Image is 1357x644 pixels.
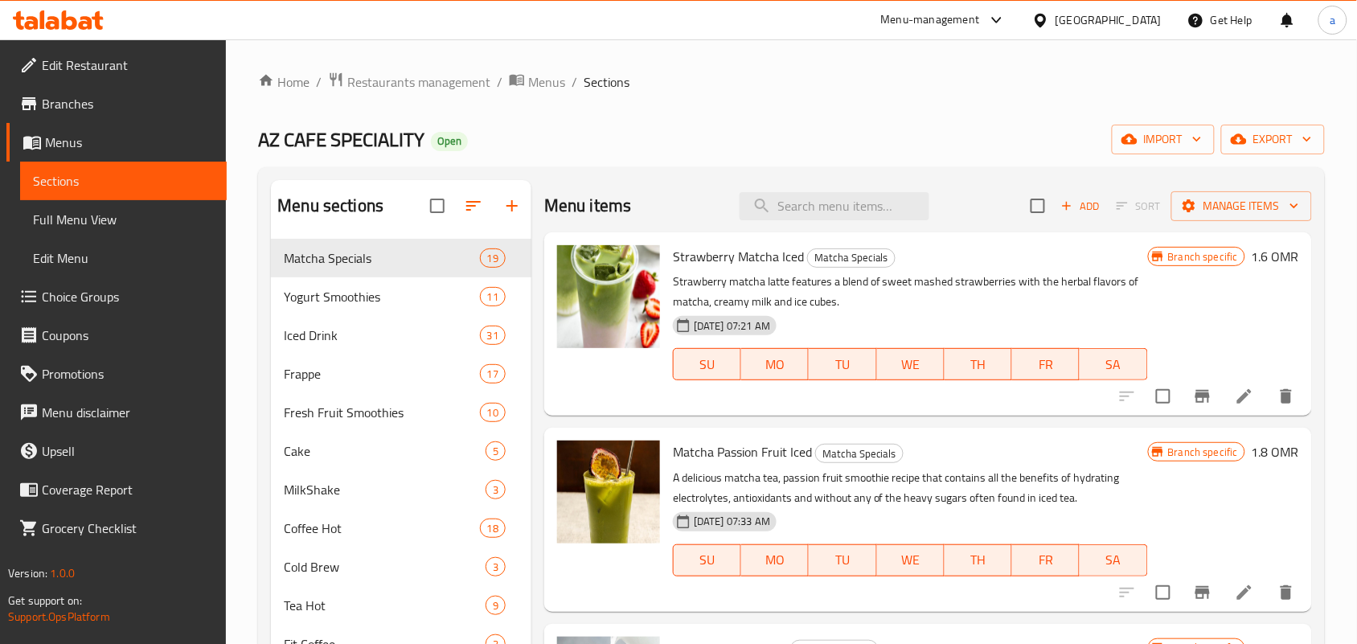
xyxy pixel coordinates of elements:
div: Coffee Hot18 [271,509,531,548]
span: a [1330,11,1335,29]
span: Branches [42,94,214,113]
img: Matcha Passion Fruit Iced [557,441,660,544]
button: FR [1012,348,1080,380]
span: 31 [481,328,505,343]
span: Coverage Report [42,480,214,499]
a: Home [258,72,310,92]
span: Frappe [284,364,479,384]
li: / [572,72,577,92]
span: Add item [1055,194,1106,219]
button: WE [877,348,945,380]
span: [DATE] 07:33 AM [687,514,777,529]
span: MO [748,548,802,572]
div: Cake5 [271,432,531,470]
span: FR [1019,353,1073,376]
span: Restaurants management [347,72,490,92]
span: Edit Restaurant [42,55,214,75]
li: / [316,72,322,92]
span: Sections [584,72,629,92]
div: Cold Brew [284,557,486,576]
span: 5 [486,444,505,459]
span: Full Menu View [33,210,214,229]
span: import [1125,129,1202,150]
button: delete [1267,377,1306,416]
button: TH [945,544,1012,576]
h2: Menu items [544,194,632,218]
span: Menu disclaimer [42,403,214,422]
div: Yogurt Smoothies [284,287,479,306]
span: Select to update [1146,379,1180,413]
span: Edit Menu [33,248,214,268]
p: Strawberry matcha latte features a blend of sweet mashed strawberries with the herbal flavors of ... [673,272,1148,312]
button: SA [1080,348,1147,380]
span: Matcha Passion Fruit Iced [673,440,812,464]
button: FR [1012,544,1080,576]
span: Coupons [42,326,214,345]
div: items [486,557,506,576]
span: Coffee Hot [284,519,479,538]
a: Menu disclaimer [6,393,227,432]
input: search [740,192,929,220]
a: Grocery Checklist [6,509,227,548]
span: 9 [486,598,505,613]
a: Choice Groups [6,277,227,316]
span: 18 [481,521,505,536]
span: Strawberry Matcha Iced [673,244,804,269]
button: import [1112,125,1215,154]
div: items [480,364,506,384]
h6: 1.6 OMR [1252,245,1299,268]
span: TU [815,548,870,572]
div: Yogurt Smoothies11 [271,277,531,316]
button: TH [945,348,1012,380]
div: items [486,596,506,615]
button: TU [809,544,876,576]
span: SA [1086,353,1141,376]
div: Cake [284,441,486,461]
a: Coupons [6,316,227,355]
button: export [1221,125,1325,154]
span: Select section [1021,189,1055,223]
div: Cold Brew3 [271,548,531,586]
a: Menus [6,123,227,162]
span: Select all sections [420,189,454,223]
a: Edit Menu [20,239,227,277]
span: Iced Drink [284,326,479,345]
div: items [486,441,506,461]
span: 10 [481,405,505,420]
span: Menus [528,72,565,92]
div: Menu-management [881,10,980,30]
a: Full Menu View [20,200,227,239]
div: items [486,480,506,499]
button: SU [673,348,741,380]
span: Get support on: [8,590,82,611]
span: SU [680,548,735,572]
button: delete [1267,573,1306,612]
div: Frappe17 [271,355,531,393]
h6: 1.8 OMR [1252,441,1299,463]
a: Edit menu item [1235,583,1254,602]
span: [DATE] 07:21 AM [687,318,777,334]
span: Promotions [42,364,214,384]
div: Tea Hot [284,596,486,615]
span: MilkShake [284,480,486,499]
button: WE [877,544,945,576]
div: items [480,287,506,306]
div: items [480,326,506,345]
p: A delicious matcha tea, passion fruit smoothie recipe that contains all the benefits of hydrating... [673,468,1148,508]
span: MO [748,353,802,376]
nav: breadcrumb [258,72,1325,92]
span: TH [951,353,1006,376]
button: MO [741,544,809,576]
span: Sort sections [454,187,493,225]
span: Select to update [1146,576,1180,609]
button: Manage items [1171,191,1312,221]
span: TU [815,353,870,376]
span: Branch specific [1162,445,1244,460]
div: items [480,248,506,268]
span: Choice Groups [42,287,214,306]
button: Add section [493,187,531,225]
span: TH [951,548,1006,572]
button: Branch-specific-item [1183,573,1222,612]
